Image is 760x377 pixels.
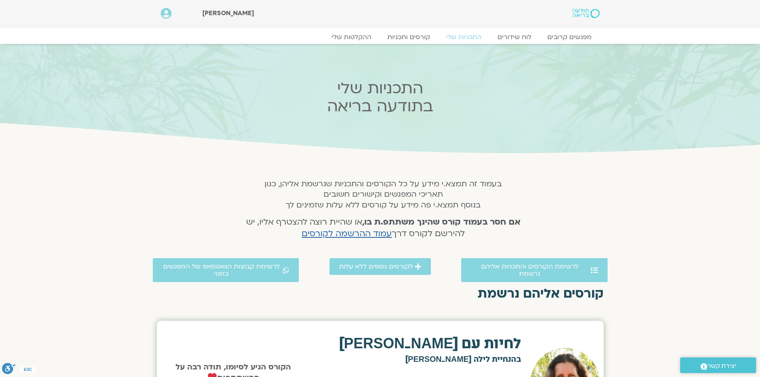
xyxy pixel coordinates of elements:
[202,9,254,18] span: [PERSON_NAME]
[324,33,379,41] a: ההקלטות שלי
[362,216,521,228] strong: אם חסר בעמוד קורס שהינך משתתפ.ת בו,
[379,33,438,41] a: קורסים ותכניות
[321,337,521,351] h2: לחיות עם [PERSON_NAME]
[707,361,736,371] span: יצירת קשר
[339,263,413,270] span: לקורסים נוספים ללא עלות
[162,263,281,277] span: לרשימת קבוצות הוואטסאפ של המפגשים במנוי
[321,355,521,363] h2: בהנחיית לילה [PERSON_NAME]
[302,228,392,239] a: עמוד ההרשמה לקורסים
[539,33,600,41] a: מפגשים קרובים
[330,258,431,275] a: לקורסים נוספים ללא עלות
[161,33,600,41] nav: Menu
[157,286,604,301] h2: קורסים אליהם נרשמת
[461,258,608,282] a: לרשימת הקורסים והתכניות אליהם נרשמת
[235,179,531,210] h5: בעמוד זה תמצא.י מידע על כל הקורסים והתכניות שנרשמת אליהן, כגון תאריכי המפגשים וקישורים חשובים בנו...
[471,263,589,277] span: לרשימת הקורסים והתכניות אליהם נרשמת
[153,258,299,282] a: לרשימת קבוצות הוואטסאפ של המפגשים במנוי
[680,357,756,373] a: יצירת קשר
[490,33,539,41] a: לוח שידורים
[235,217,531,240] h4: או שהיית רוצה להצטרף אליו, יש להירשם לקורס דרך
[438,33,490,41] a: התכניות שלי
[224,79,537,115] h2: התכניות שלי בתודעה בריאה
